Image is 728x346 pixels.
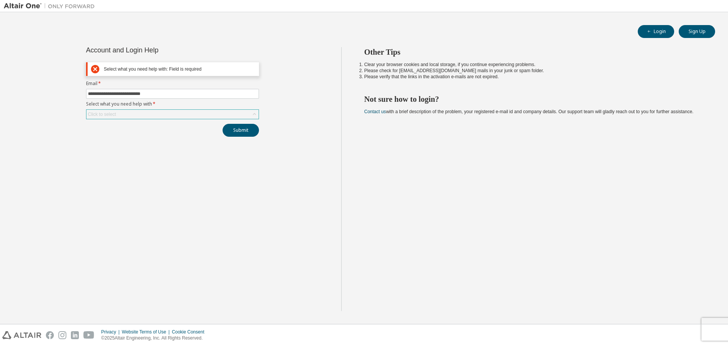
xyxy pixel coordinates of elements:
[101,335,209,341] p: © 2025 Altair Engineering, Inc. All Rights Reserved.
[86,110,259,119] div: Click to select
[364,62,702,68] li: Clear your browser cookies and local storage, if you continue experiencing problems.
[58,331,66,339] img: instagram.svg
[83,331,94,339] img: youtube.svg
[364,47,702,57] h2: Other Tips
[364,68,702,74] li: Please check for [EMAIL_ADDRESS][DOMAIN_NAME] mails in your junk or spam folder.
[88,111,116,117] div: Click to select
[122,329,172,335] div: Website Terms of Use
[104,66,256,72] div: Select what you need help with: Field is required
[364,74,702,80] li: Please verify that the links in the activation e-mails are not expired.
[223,124,259,137] button: Submit
[101,329,122,335] div: Privacy
[172,329,209,335] div: Cookie Consent
[2,331,41,339] img: altair_logo.svg
[4,2,99,10] img: Altair One
[364,94,702,104] h2: Not sure how to login?
[86,81,259,87] label: Email
[364,109,386,114] a: Contact us
[46,331,54,339] img: facebook.svg
[364,109,693,114] span: with a brief description of the problem, your registered e-mail id and company details. Our suppo...
[86,47,224,53] div: Account and Login Help
[638,25,674,38] button: Login
[71,331,79,339] img: linkedin.svg
[86,101,259,107] label: Select what you need help with
[679,25,715,38] button: Sign Up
